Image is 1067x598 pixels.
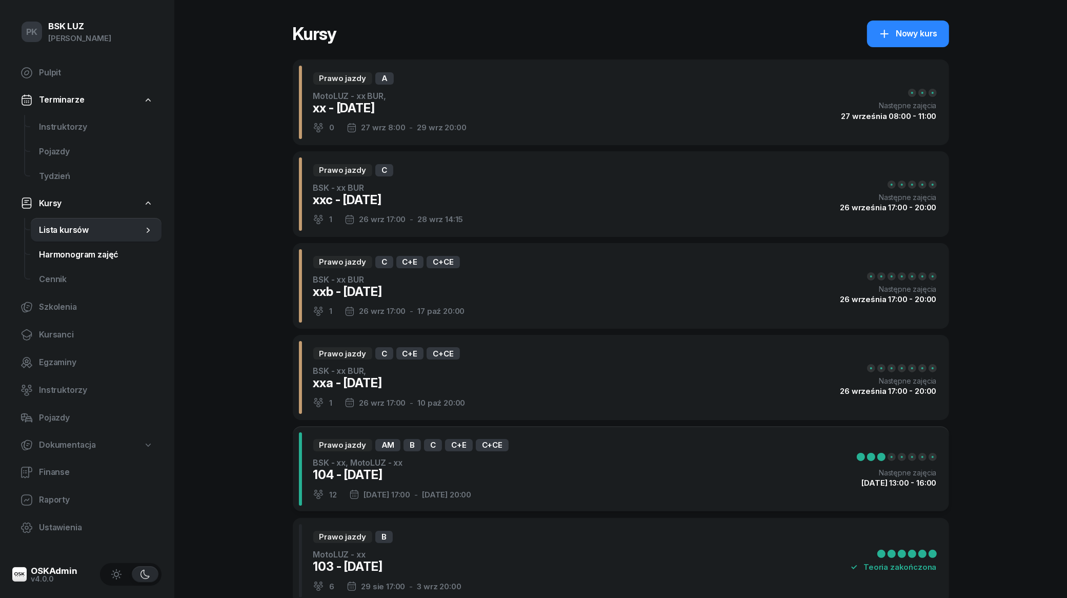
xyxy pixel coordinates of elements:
a: Terminarze [12,88,162,112]
div: Teoria zakończona [848,561,936,573]
a: Prawo jazdyCC+EC+CEBSK - xx BUR,xxa - [DATE]126 wrz 17:00-10 paź 20:00Następne zajęcia26 września... [293,335,949,421]
div: B [404,439,421,451]
span: Szkolenia [39,301,153,314]
span: Lista kursów [39,224,143,237]
div: Następne zajęcia [841,101,936,110]
div: Nowy kurs [878,27,938,41]
div: 26 wrz 17:00 [359,399,406,407]
div: OSKAdmin [31,567,77,575]
a: Prawo jazdyCC+EC+CEBSK - xx BURxxb - [DATE]126 wrz 17:00-17 paź 20:00Następne zajęcia26 września ... [293,243,949,329]
a: Instruktorzy [12,378,162,403]
span: Kursanci [39,328,153,342]
div: 29 sie 17:00 [361,583,405,590]
div: 1 [330,307,333,315]
div: 29 wrz 20:00 [417,124,466,131]
span: Instruktorzy [39,384,153,397]
div: Prawo jazdy [313,439,372,451]
a: Ustawienia [12,515,162,540]
div: - [347,123,466,133]
div: 26 września 17:00 - 20:00 [840,295,936,303]
div: Prawo jazdy [313,531,372,543]
div: MotoLUZ - xx [313,548,461,561]
div: BSK - xx BUR [313,182,464,194]
span: Pulpit [39,66,153,79]
div: 27 września 08:00 - 11:00 [841,112,936,120]
span: Ustawienia [39,521,153,534]
div: 10 paź 20:00 [417,399,465,407]
span: Dokumentacja [39,438,96,452]
a: Szkolenia [12,295,162,320]
span: PK [26,28,38,36]
div: C+E [396,256,424,268]
div: C [375,164,393,176]
div: [DATE] 13:00 - 16:00 [862,479,937,487]
span: Terminarze [39,93,84,107]
div: 0 [330,124,335,131]
span: Finanse [39,466,153,479]
div: 17 paź 20:00 [417,307,465,315]
div: 27 wrz 8:00 [361,124,405,131]
a: Nowy kurs [867,21,949,47]
div: C+E [396,347,424,360]
a: Kursanci [12,323,162,347]
div: [PERSON_NAME] [48,32,111,45]
span: Harmonogram zajęć [39,248,153,262]
span: Pojazdy [39,411,153,425]
span: Tydzień [39,170,153,183]
div: 28 wrz 14:15 [417,215,463,223]
div: Prawo jazdy [313,164,372,176]
div: C+CE [427,347,459,360]
a: Finanse [12,460,162,485]
div: C+CE [427,256,459,268]
div: xxb - [DATE] [313,284,465,300]
div: BSK - xx BUR [313,273,465,286]
div: - [347,581,461,591]
div: C+E [445,439,473,451]
div: 3 wrz 20:00 [417,583,461,590]
a: Kursy [12,192,162,215]
div: v4.0.0 [31,575,77,583]
span: Cennik [39,273,153,286]
div: [DATE] 20:00 [422,491,471,499]
div: C+CE [476,439,509,451]
div: 26 wrz 17:00 [359,215,406,223]
div: AM [375,439,401,451]
div: Prawo jazdy [313,347,372,360]
div: 26 września 17:00 - 20:00 [840,204,936,211]
div: - [349,489,471,500]
div: MotoLUZ - xx BUR, [313,90,467,102]
img: logo-xs@2x.png [12,567,27,582]
div: - [345,306,465,316]
span: Raporty [39,493,153,507]
div: xx - [DATE] [313,100,467,116]
a: Prawo jazdyCBSK - xx BURxxc - [DATE]126 wrz 17:00-28 wrz 14:15Następne zajęcia26 września 17:00 -... [293,151,949,237]
h1: Kursy [293,25,381,43]
div: Następne zajęcia [857,468,937,477]
a: Dokumentacja [12,433,162,457]
div: C [424,439,442,451]
div: 26 wrz 17:00 [359,307,406,315]
div: C [375,256,393,268]
a: Tydzień [31,164,162,189]
div: Następne zajęcia [840,193,936,202]
div: BSK - xx BUR, [313,365,466,377]
span: Kursy [39,197,62,210]
div: Prawo jazdy [313,72,372,85]
div: xxc - [DATE] [313,192,464,208]
a: Pojazdy [12,406,162,430]
div: - [345,214,463,225]
span: Pojazdy [39,145,153,158]
a: Prawo jazdyAMotoLUZ - xx BUR,xx - [DATE]027 wrz 8:00-29 wrz 20:00Następne zajęcia27 września 08:0... [293,59,949,145]
div: Następne zajęcia [840,376,936,385]
div: Prawo jazdy [313,256,372,268]
span: Egzaminy [39,356,153,369]
div: xxa - [DATE] [313,375,466,391]
div: [DATE] 17:00 [364,491,410,499]
div: C [375,347,393,360]
div: 1 [330,215,333,223]
div: BSK LUZ [48,22,111,31]
a: Pojazdy [31,139,162,164]
div: 104 - [DATE] [313,467,509,483]
div: Następne zajęcia [840,285,936,293]
div: B [375,531,393,543]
